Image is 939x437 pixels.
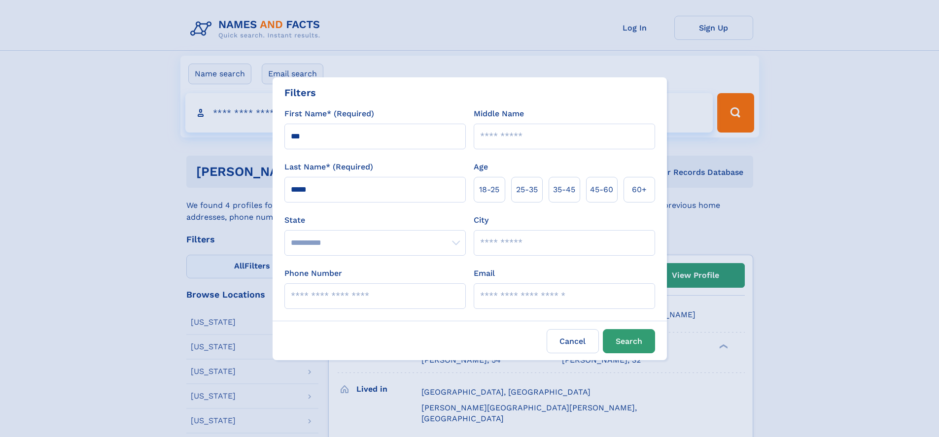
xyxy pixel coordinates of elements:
label: City [474,214,488,226]
button: Search [603,329,655,353]
label: First Name* (Required) [284,108,374,120]
label: Last Name* (Required) [284,161,373,173]
label: Middle Name [474,108,524,120]
span: 18‑25 [479,184,499,196]
span: 25‑35 [516,184,538,196]
label: Email [474,268,495,279]
label: Age [474,161,488,173]
span: 60+ [632,184,647,196]
span: 35‑45 [553,184,575,196]
label: Phone Number [284,268,342,279]
label: Cancel [547,329,599,353]
span: 45‑60 [590,184,613,196]
label: State [284,214,466,226]
div: Filters [284,85,316,100]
